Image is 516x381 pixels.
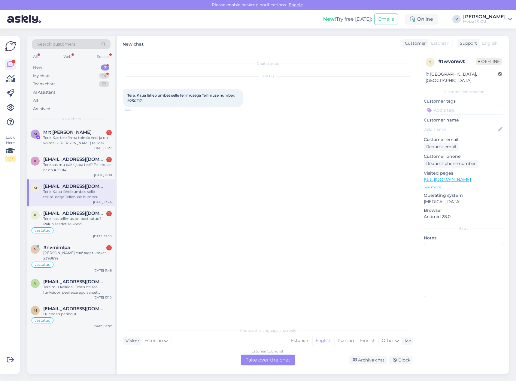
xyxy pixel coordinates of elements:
span: m2rt18@hot.ee [43,184,106,189]
p: Notes [424,235,504,241]
div: My chats [33,73,50,79]
span: Other [382,338,394,343]
span: 13:24 [125,107,147,112]
div: Me [402,338,411,344]
div: Team chats [33,81,55,87]
p: Customer email [424,136,504,143]
div: Request phone number [424,160,478,168]
div: Support [457,40,477,46]
p: Customer tags [424,98,504,104]
span: Offline [476,58,502,65]
div: [DATE] 12:30 [93,234,112,238]
span: vastatud [35,229,50,232]
div: Customer [402,40,426,46]
div: [DATE] 17:57 [93,324,112,328]
div: 2 / 3 [5,156,16,162]
div: 1 [106,157,112,162]
div: Socials [96,53,111,61]
span: m [34,308,37,313]
span: Estonian [144,337,163,344]
b: New! [323,16,336,22]
label: New chat [123,39,144,47]
p: Browser [424,207,504,214]
p: Operating system [424,192,504,199]
span: M [34,132,37,136]
div: Block [389,356,413,364]
span: vastatud [35,319,50,322]
div: Take over the chat [241,355,295,365]
div: 7 [101,64,109,70]
div: Visitor [123,338,139,344]
span: kairi.rebane1@gmail.com [43,211,106,216]
div: Extra [424,226,504,231]
div: Tere.mils kelladel Eestis on see funksioon peal ebaregulaarset südamerütmi, mis võib viidata näit... [43,284,112,295]
input: Add a tag [424,106,504,115]
div: Customer information [424,89,504,94]
div: # twvon6vt [438,58,476,65]
div: [DATE] 13:10 [94,295,112,300]
div: Mobix JK OÜ [463,19,506,24]
div: [GEOGRAPHIC_DATA], [GEOGRAPHIC_DATA] [426,71,498,84]
div: Try free [DATE]: [323,16,372,23]
div: [DATE] [123,73,413,79]
div: Chat started [123,61,413,66]
span: m [34,186,37,190]
div: Estonian [288,336,312,345]
div: Tere. Kaua läheb umbes selle tellimusega Tellimuse number: #250217 [43,189,112,200]
div: [PERSON_NAME] ещё ждать заказ 239889? [43,250,112,261]
div: All [33,97,38,103]
input: Add name [424,126,497,133]
span: k [34,159,37,163]
span: Enable [287,2,305,7]
p: See more ... [424,184,504,190]
span: Tere. Kaua läheb umbes selle tellimusega Tellimuse number: #250217 [127,93,243,103]
span: kunnissandra@gmail.com [43,157,106,162]
span: v [34,281,36,286]
span: k [34,213,37,217]
p: [MEDICAL_DATA] [424,199,504,205]
span: Estonian [431,40,449,46]
span: Mrt Jy [43,130,92,135]
div: 1 [106,130,112,135]
p: Customer name [424,117,504,123]
img: Askly Logo [5,40,16,52]
p: Visited pages [424,170,504,176]
span: #nvmimlpa [43,245,70,250]
div: [PERSON_NAME] [463,14,506,19]
span: n [34,247,37,251]
div: Choose the language and reply [123,328,413,333]
div: All [32,53,39,61]
span: massa56@gmail.com [43,306,106,311]
div: Finnish [357,336,378,345]
div: 1 [106,211,112,216]
div: Archived [33,106,50,112]
button: Emails [374,13,398,25]
span: Search customers [37,41,75,47]
span: t [429,60,431,64]
div: Tere, kas tellimus on postitatud? Palun saadetise koodi. [43,216,112,227]
div: Look Here [5,135,16,162]
div: [DATE] 13:24 [93,200,112,204]
span: New chats [62,116,81,122]
span: valdek.veod@gmail.com [43,279,106,284]
div: [DATE] 15:18 [94,173,112,177]
div: 1 [106,245,112,250]
div: [DATE] 15:27 [93,146,112,150]
p: Android 28.0 [424,214,504,220]
a: [URL][DOMAIN_NAME] [424,177,471,182]
div: 14 [99,73,109,79]
div: Tere kas mu pakk juba teel? Tellimuse nr on #250141 [43,162,112,173]
div: English [312,336,334,345]
div: Estonian to English [251,349,284,354]
div: Archive chat [349,356,387,364]
span: English [482,40,498,46]
div: V [452,15,461,23]
div: Request email [424,143,459,151]
div: [DATE] 11:48 [94,268,112,273]
div: AI Assistant [33,89,55,95]
div: Russian [334,336,357,345]
div: Web [62,53,73,61]
p: Customer phone [424,153,504,160]
div: 59 [99,81,109,87]
div: Uuendan päringut [43,311,112,317]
